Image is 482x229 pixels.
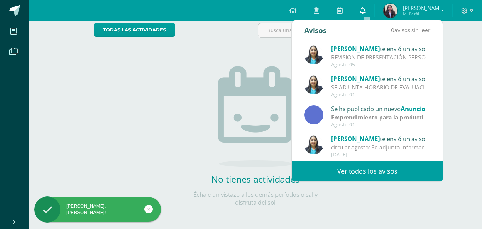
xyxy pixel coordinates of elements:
[331,45,380,53] span: [PERSON_NAME]
[401,105,425,113] span: Anuncio
[331,92,430,98] div: Agosto 01
[331,83,430,91] div: SE ADJUNTA HORARIO DE EVALUACIONES: Saludos cordiales, se adjunta horario de evaluaciones para la...
[331,104,430,113] div: Se ha publicado un nuevo
[304,45,323,64] img: 49168807a2b8cca0ef2119beca2bd5ad.png
[403,4,444,11] span: [PERSON_NAME]
[331,113,430,121] div: | [PERSON_NAME]
[331,53,430,61] div: REVISION DE PRESENTACIÓN PERSONAL: Saludos Cordiales Les recordamos que estamos en evaluaciones d...
[94,23,175,37] a: todas las Actividades
[304,75,323,94] img: 49168807a2b8cca0ef2119beca2bd5ad.png
[331,134,430,143] div: te envió un aviso
[331,143,430,151] div: circular agosto: Se adjunta información importante
[403,11,444,17] span: Mi Perfil
[304,20,326,40] div: Avisos
[258,23,416,37] input: Busca una actividad próxima aquí...
[331,113,439,121] strong: Emprendimiento para la productividad
[331,135,380,143] span: [PERSON_NAME]
[331,152,430,158] div: [DATE]
[331,75,380,83] span: [PERSON_NAME]
[34,203,161,216] div: [PERSON_NAME], [PERSON_NAME]!
[331,122,430,128] div: Agosto 01
[292,161,443,181] a: Ver todos los avisos
[391,26,394,34] span: 0
[331,62,430,68] div: Agosto 05
[331,44,430,53] div: te envió un aviso
[184,191,327,206] p: Échale un vistazo a los demás períodos o sal y disfruta del sol
[304,135,323,154] img: 49168807a2b8cca0ef2119beca2bd5ad.png
[331,74,430,83] div: te envió un aviso
[184,173,327,185] h2: No tienes actividades
[383,4,397,18] img: 49c82aea28d2260deef9b89f2805555f.png
[391,26,430,34] span: avisos sin leer
[218,66,293,167] img: no_activities.png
